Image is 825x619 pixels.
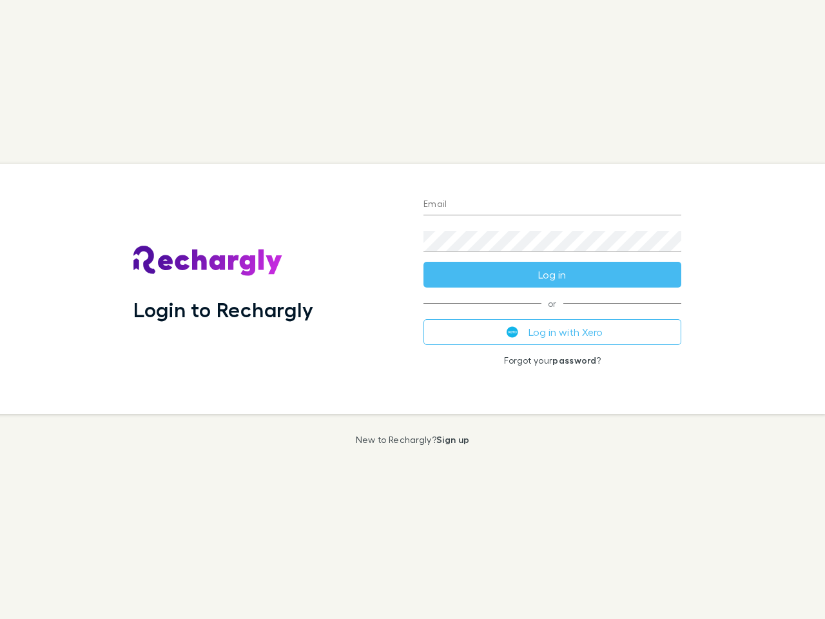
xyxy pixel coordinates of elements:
button: Log in with Xero [423,319,681,345]
p: Forgot your ? [423,355,681,366]
img: Xero's logo [507,326,518,338]
button: Log in [423,262,681,288]
img: Rechargly's Logo [133,246,283,277]
span: or [423,303,681,304]
p: New to Rechargly? [356,435,470,445]
a: Sign up [436,434,469,445]
h1: Login to Rechargly [133,297,313,322]
a: password [552,355,596,366]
